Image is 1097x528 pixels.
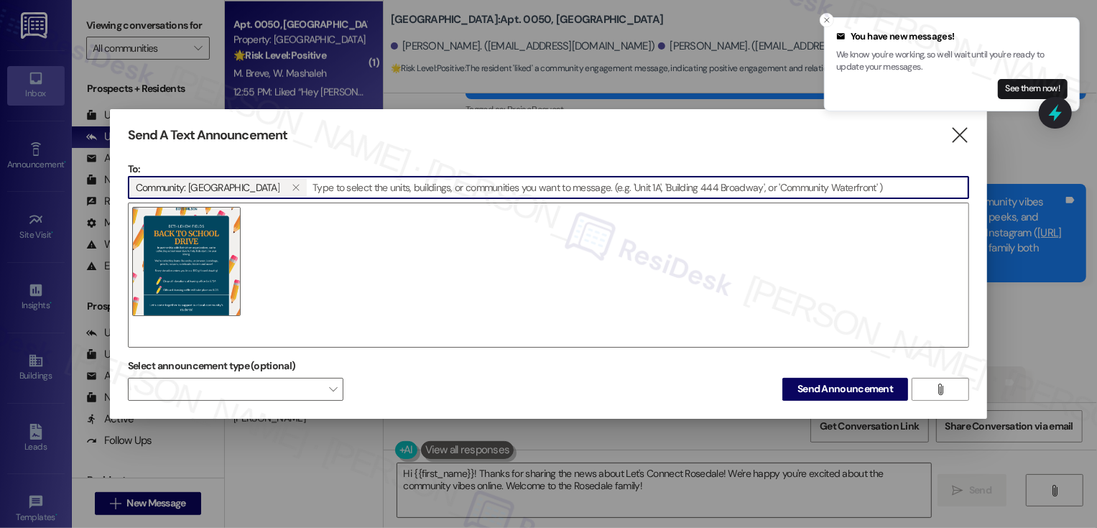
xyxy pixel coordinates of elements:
[836,49,1068,74] p: We know you're working, so we'll wait until you're ready to update your messages.
[782,378,908,401] button: Send Announcement
[128,127,287,144] h3: Send A Text Announcement
[797,381,893,397] span: Send Announcement
[285,178,307,197] button: Community: Bethlehem Fields
[132,207,241,316] img: xnrernzc4o9ur7qx0hlp.png
[950,128,970,143] i: 
[998,79,1068,99] button: See them now!
[820,13,834,27] button: Close toast
[136,178,279,197] span: Community: Bethlehem Fields
[128,355,296,377] label: Select announcement type (optional)
[308,177,968,198] input: Type to select the units, buildings, or communities you want to message. (e.g. 'Unit 1A', 'Buildi...
[128,162,970,176] p: To:
[292,182,300,193] i: 
[836,29,1068,44] div: You have new messages!
[935,384,946,395] i: 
